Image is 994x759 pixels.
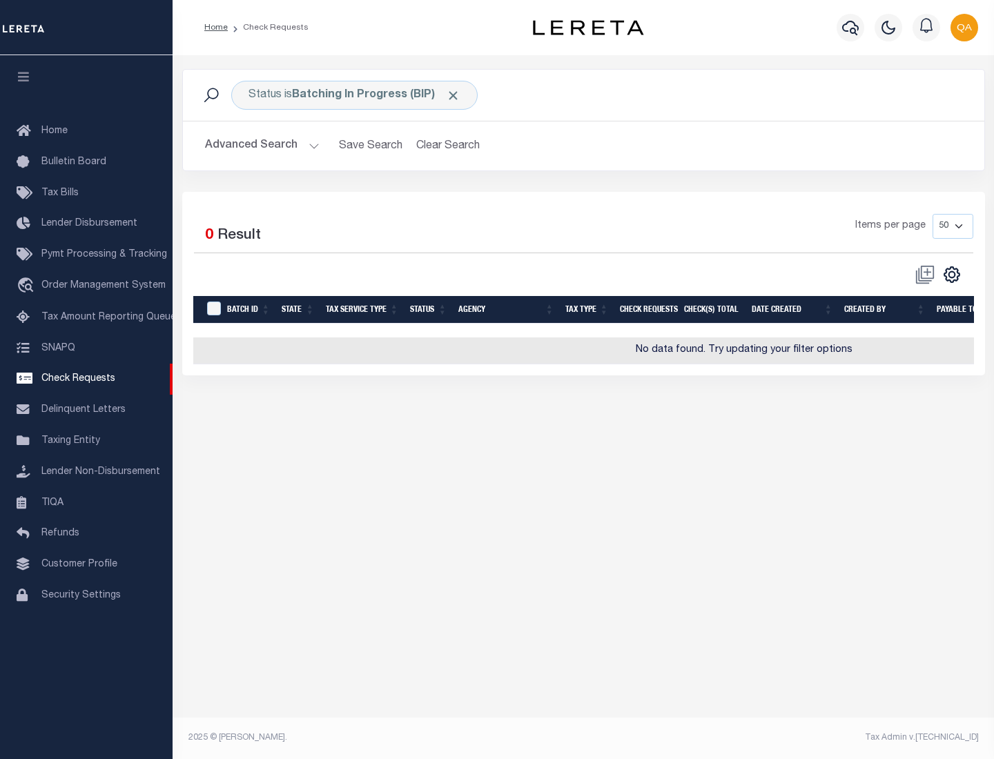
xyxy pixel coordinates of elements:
span: Click to Remove [446,88,460,103]
span: Tax Amount Reporting Queue [41,313,176,322]
img: logo-dark.svg [533,20,643,35]
div: Tax Admin v.[TECHNICAL_ID] [594,731,979,744]
span: Lender Disbursement [41,219,137,228]
th: Batch Id: activate to sort column ascending [222,296,276,324]
th: State: activate to sort column ascending [276,296,320,324]
label: Result [217,225,261,247]
span: Bulletin Board [41,157,106,167]
th: Check Requests [614,296,679,324]
th: Created By: activate to sort column ascending [839,296,931,324]
span: SNAPQ [41,343,75,353]
button: Save Search [331,132,411,159]
span: Order Management System [41,281,166,290]
th: Agency: activate to sort column ascending [453,296,560,324]
div: 2025 © [PERSON_NAME]. [178,731,584,744]
span: Home [41,126,68,136]
span: Tax Bills [41,188,79,198]
a: Home [204,23,228,32]
span: Delinquent Letters [41,405,126,415]
img: svg+xml;base64,PHN2ZyB4bWxucz0iaHR0cDovL3d3dy53My5vcmcvMjAwMC9zdmciIHBvaW50ZXItZXZlbnRzPSJub25lIi... [951,14,978,41]
span: Check Requests [41,374,115,384]
div: Status is [231,81,478,110]
th: Status: activate to sort column ascending [405,296,453,324]
span: Pymt Processing & Tracking [41,250,167,259]
th: Tax Service Type: activate to sort column ascending [320,296,405,324]
span: Items per page [855,219,926,234]
span: Refunds [41,529,79,538]
span: Lender Non-Disbursement [41,467,160,477]
span: 0 [205,228,213,243]
li: Check Requests [228,21,309,34]
button: Advanced Search [205,132,320,159]
th: Check(s) Total [679,296,746,324]
span: Taxing Entity [41,436,100,446]
th: Date Created: activate to sort column ascending [746,296,839,324]
button: Clear Search [411,132,486,159]
i: travel_explore [17,277,39,295]
th: Tax Type: activate to sort column ascending [560,296,614,324]
b: Batching In Progress (BIP) [292,90,460,101]
span: Security Settings [41,591,121,600]
span: TIQA [41,497,64,507]
span: Customer Profile [41,560,117,569]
